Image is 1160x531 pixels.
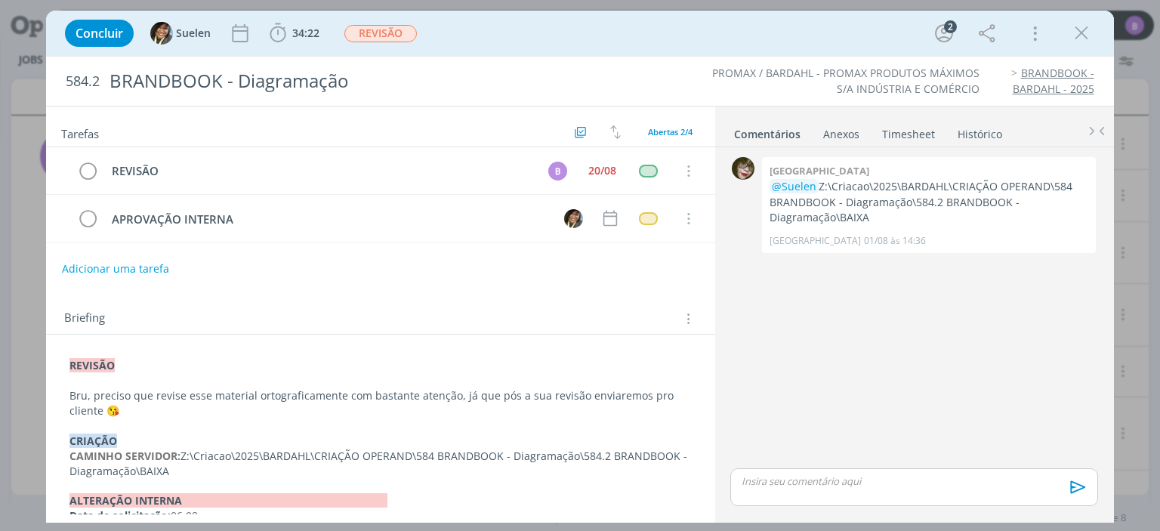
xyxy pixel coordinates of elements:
a: Comentários [733,120,801,142]
div: dialog [46,11,1113,523]
img: arrow-down-up.svg [610,125,621,139]
div: 2 [944,20,957,33]
img: S [564,209,583,228]
b: [GEOGRAPHIC_DATA] [770,164,869,178]
img: K [732,157,754,180]
button: S [563,207,585,230]
span: Suelen [176,28,211,39]
a: Histórico [957,120,1003,142]
span: 584.2 [66,73,100,90]
div: B [548,162,567,181]
span: 01/08 às 14:36 [864,234,926,248]
span: REVISÃO [344,25,417,42]
div: APROVAÇÃO INTERNA [105,210,550,229]
strong: Data de solicitação: [69,508,171,523]
p: Bru, preciso que revise esse material ortograficamente com bastante atenção, já que pós a sua rev... [69,388,691,418]
button: REVISÃO [344,24,418,43]
p: [GEOGRAPHIC_DATA] [770,234,861,248]
strong: ALTERAÇÃO INTERNA [69,493,387,508]
span: Concluir [76,27,123,39]
span: Abertas 2/4 [648,126,693,137]
strong: CRIAÇÃO [69,434,117,448]
button: Adicionar uma tarefa [61,255,170,282]
span: Tarefas [61,123,99,141]
button: SSuelen [150,22,211,45]
span: 06.08 [171,508,198,523]
span: 34:22 [292,26,319,40]
p: Z:\Criacao\2025\BARDAHL\CRIAÇÃO OPERAND\584 BRANDBOOK - Diagramação\584.2 BRANDBOOK - Diagramação... [69,449,691,479]
span: @Suelen [772,179,816,193]
a: Timesheet [881,120,936,142]
span: Briefing [64,309,105,329]
button: B [547,159,569,182]
button: Concluir [65,20,134,47]
strong: REVISÃO [69,358,115,372]
div: BRANDBOOK - Diagramação [103,63,659,100]
div: REVISÃO [105,162,534,181]
button: 34:22 [266,21,323,45]
a: BRANDBOOK - BARDAHL - 2025 [1013,66,1094,95]
strong: CAMINHO SERVIDOR: [69,449,180,463]
div: Anexos [823,127,859,142]
p: Z:\Criacao\2025\BARDAHL\CRIAÇÃO OPERAND\584 BRANDBOOK - Diagramação\584.2 BRANDBOOK - Diagramação... [770,179,1088,225]
a: PROMAX / BARDAHL - PROMAX PRODUTOS MÁXIMOS S/A INDÚSTRIA E COMÉRCIO [712,66,980,95]
div: 20/08 [588,165,616,176]
img: S [150,22,173,45]
button: 2 [932,21,956,45]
